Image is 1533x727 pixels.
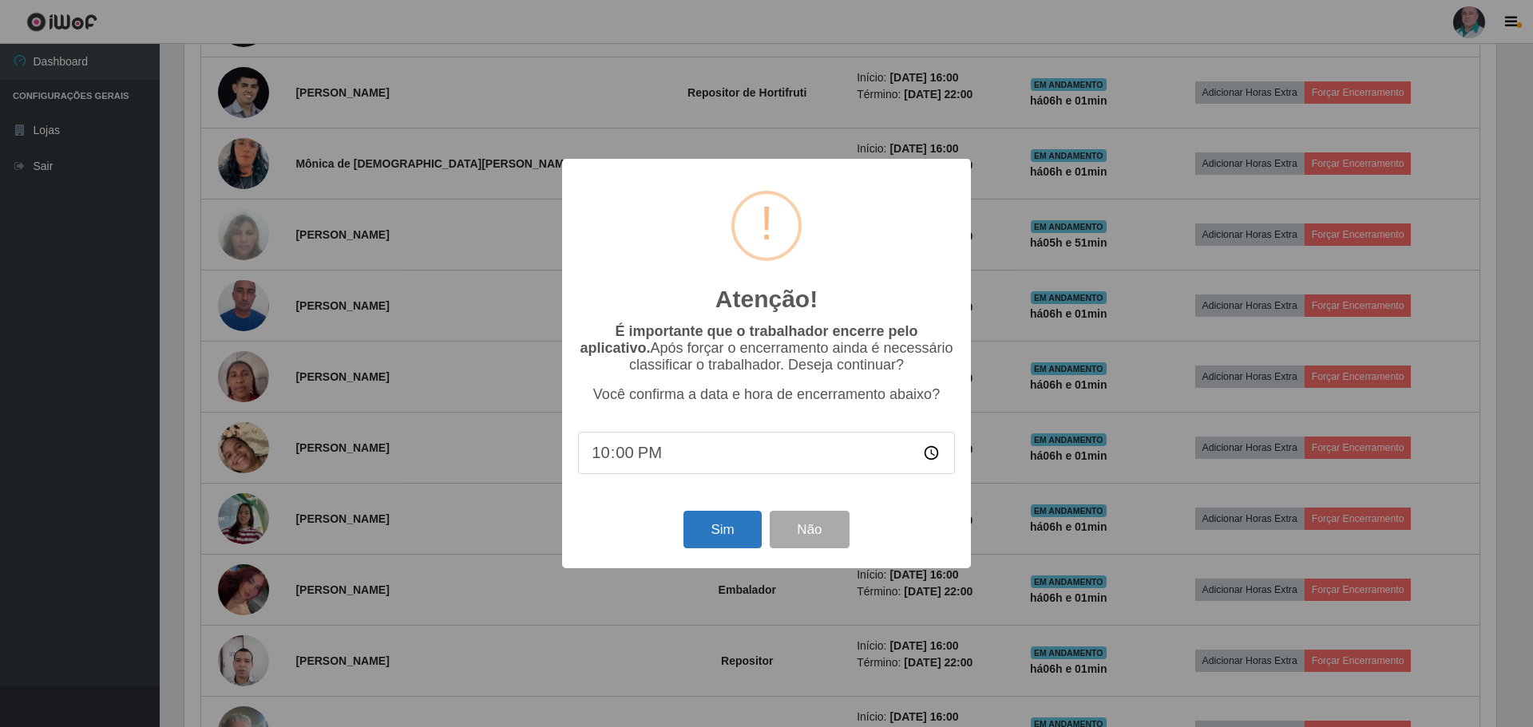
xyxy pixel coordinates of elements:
h2: Atenção! [715,285,818,314]
p: Após forçar o encerramento ainda é necessário classificar o trabalhador. Deseja continuar? [578,323,955,373]
button: Sim [683,511,761,548]
p: Você confirma a data e hora de encerramento abaixo? [578,386,955,403]
b: É importante que o trabalhador encerre pelo aplicativo. [580,323,917,356]
button: Não [770,511,849,548]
